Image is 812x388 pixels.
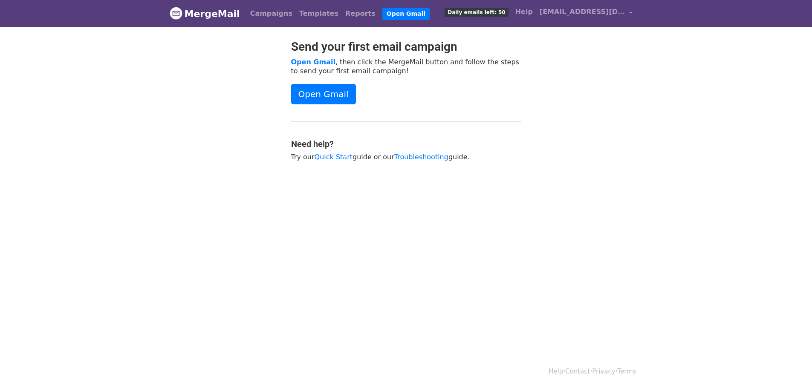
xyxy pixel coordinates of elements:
a: Help [512,3,536,20]
a: Privacy [592,368,615,375]
a: Daily emails left: 50 [441,3,511,20]
a: Troubleshooting [394,153,448,161]
p: , then click the MergeMail button and follow the steps to send your first email campaign! [291,57,521,75]
span: [EMAIL_ADDRESS][DOMAIN_NAME] [540,7,625,17]
a: Help [549,368,563,375]
a: Reports [342,5,379,22]
span: Daily emails left: 50 [445,8,508,17]
a: Terms [617,368,636,375]
a: [EMAIL_ADDRESS][DOMAIN_NAME] [536,3,636,23]
a: Open Gmail [382,8,430,20]
iframe: Chat Widget [769,347,812,388]
img: MergeMail logo [170,7,182,20]
a: Templates [296,5,342,22]
a: MergeMail [170,5,240,23]
h2: Send your first email campaign [291,40,521,54]
p: Try our guide or our guide. [291,152,521,161]
a: Open Gmail [291,58,335,66]
h4: Need help? [291,139,521,149]
a: Contact [565,368,590,375]
a: Quick Start [315,153,353,161]
a: Campaigns [247,5,296,22]
a: Open Gmail [291,84,356,104]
